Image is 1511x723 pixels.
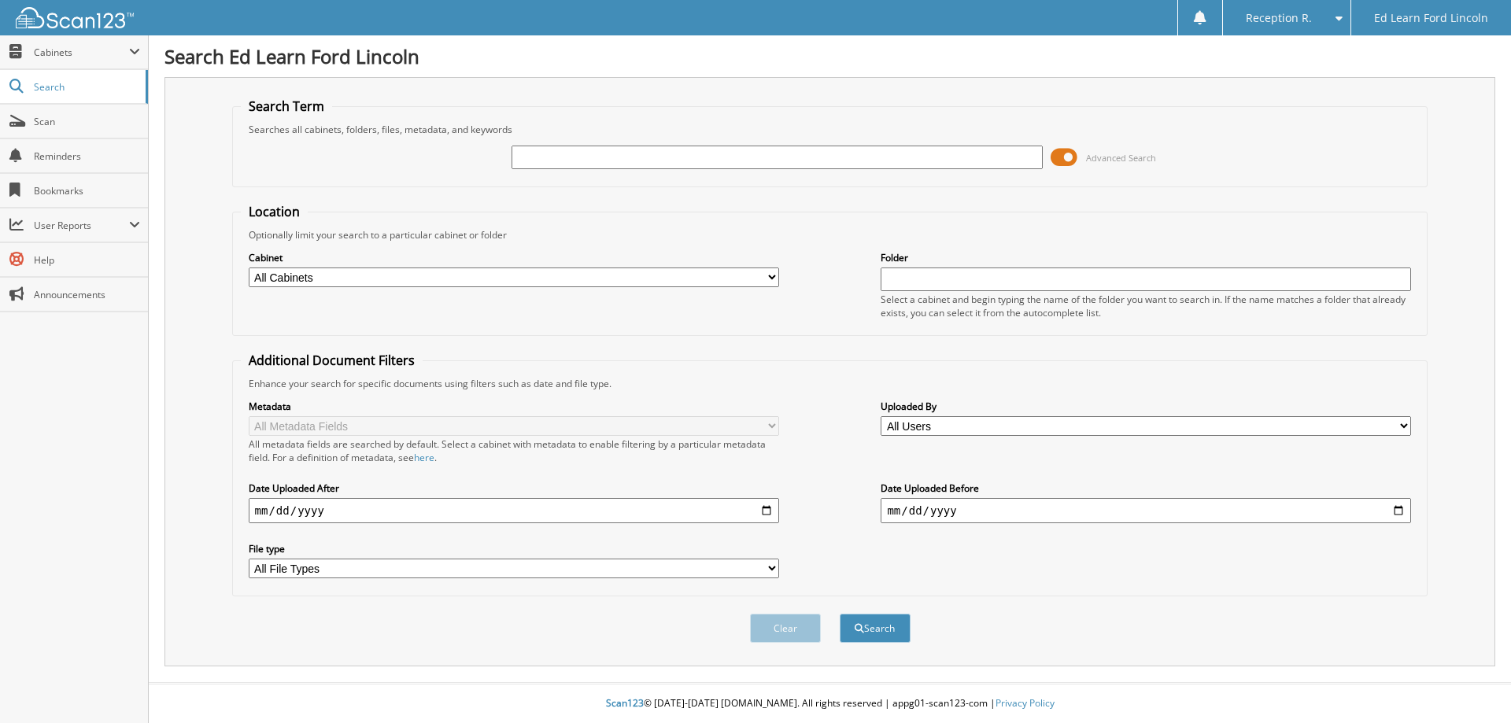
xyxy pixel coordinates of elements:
button: Clear [750,614,821,643]
iframe: Chat Widget [1432,647,1511,723]
legend: Location [241,203,308,220]
span: Reception R. [1246,13,1312,23]
label: Metadata [249,400,779,413]
span: Bookmarks [34,184,140,197]
div: Enhance your search for specific documents using filters such as date and file type. [241,377,1420,390]
span: Search [34,80,138,94]
span: Advanced Search [1086,152,1156,164]
span: Announcements [34,288,140,301]
legend: Search Term [241,98,332,115]
a: here [414,451,434,464]
button: Search [840,614,911,643]
input: start [249,498,779,523]
span: User Reports [34,219,129,232]
label: File type [249,542,779,555]
span: Cabinets [34,46,129,59]
div: All metadata fields are searched by default. Select a cabinet with metadata to enable filtering b... [249,437,779,464]
span: Scan [34,115,140,128]
span: Reminders [34,149,140,163]
div: Searches all cabinets, folders, files, metadata, and keywords [241,123,1420,136]
input: end [881,498,1411,523]
legend: Additional Document Filters [241,352,423,369]
div: Optionally limit your search to a particular cabinet or folder [241,228,1420,242]
a: Privacy Policy [996,696,1055,710]
span: Help [34,253,140,267]
span: Ed Learn Ford Lincoln [1374,13,1488,23]
div: © [DATE]-[DATE] [DOMAIN_NAME]. All rights reserved | appg01-scan123-com | [149,684,1511,723]
label: Date Uploaded Before [881,481,1411,495]
label: Cabinet [249,251,779,264]
label: Uploaded By [881,400,1411,413]
h1: Search Ed Learn Ford Lincoln [164,43,1495,69]
span: Scan123 [606,696,644,710]
label: Folder [881,251,1411,264]
div: Select a cabinet and begin typing the name of the folder you want to search in. If the name match... [881,293,1411,319]
img: scan123-logo-white.svg [16,7,134,28]
label: Date Uploaded After [249,481,779,495]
